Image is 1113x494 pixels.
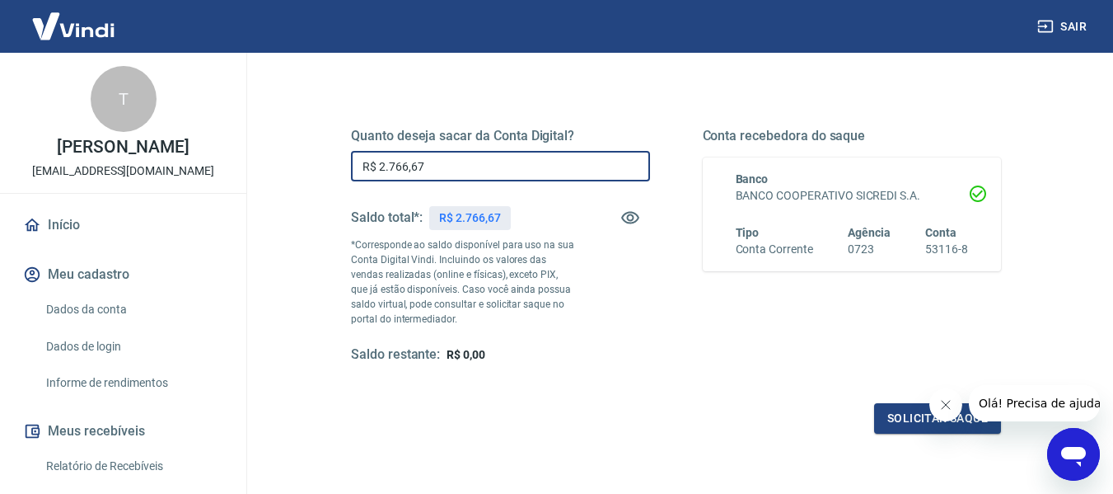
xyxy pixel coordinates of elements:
[40,330,227,364] a: Dados de login
[703,128,1002,144] h5: Conta recebedora do saque
[736,241,813,258] h6: Conta Corrente
[40,293,227,327] a: Dados da conta
[351,238,575,327] p: *Corresponde ao saldo disponível para uso na sua Conta Digital Vindi. Incluindo os valores das ve...
[848,226,891,239] span: Agência
[10,12,138,25] span: Olá! Precisa de ajuda?
[1034,12,1093,42] button: Sair
[439,209,500,227] p: R$ 2.766,67
[969,385,1100,421] iframe: Mensagem da empresa
[57,139,189,156] p: [PERSON_NAME]
[736,187,969,205] h6: BANCO COOPERATIVO SICREDI S.A.
[925,241,968,258] h6: 53116-8
[925,226,956,239] span: Conta
[848,241,891,258] h6: 0723
[20,207,227,243] a: Início
[40,449,227,483] a: Relatório de Recebíveis
[1047,428,1100,481] iframe: Botão para abrir a janela de mensagens
[736,172,769,186] span: Banco
[40,366,227,400] a: Informe de rendimentos
[351,128,650,144] h5: Quanto deseja sacar da Conta Digital?
[874,403,1001,434] button: Solicitar saque
[20,1,127,51] img: Vindi
[736,226,760,239] span: Tipo
[929,388,962,421] iframe: Fechar mensagem
[351,346,440,364] h5: Saldo restante:
[91,66,157,132] div: T
[32,162,214,180] p: [EMAIL_ADDRESS][DOMAIN_NAME]
[351,209,423,226] h5: Saldo total*:
[20,256,227,293] button: Meu cadastro
[447,348,485,361] span: R$ 0,00
[20,413,227,449] button: Meus recebíveis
